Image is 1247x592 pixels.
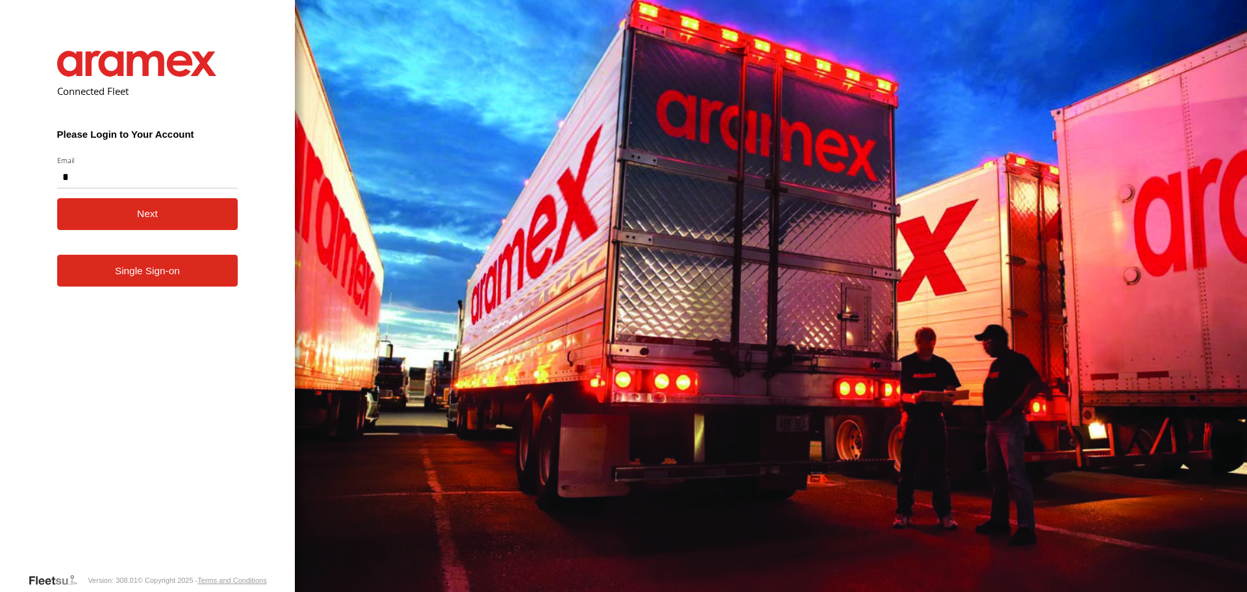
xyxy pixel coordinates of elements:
[28,574,88,587] a: Visit our Website
[88,576,137,584] div: Version: 308.01
[197,576,266,584] a: Terms and Conditions
[57,198,238,230] button: Next
[57,155,238,165] label: Email
[57,255,238,287] a: Single Sign-on
[57,84,238,97] h2: Connected Fleet
[57,129,238,140] h3: Please Login to Your Account
[138,576,267,584] div: © Copyright 2025 -
[57,51,217,77] img: Aramex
